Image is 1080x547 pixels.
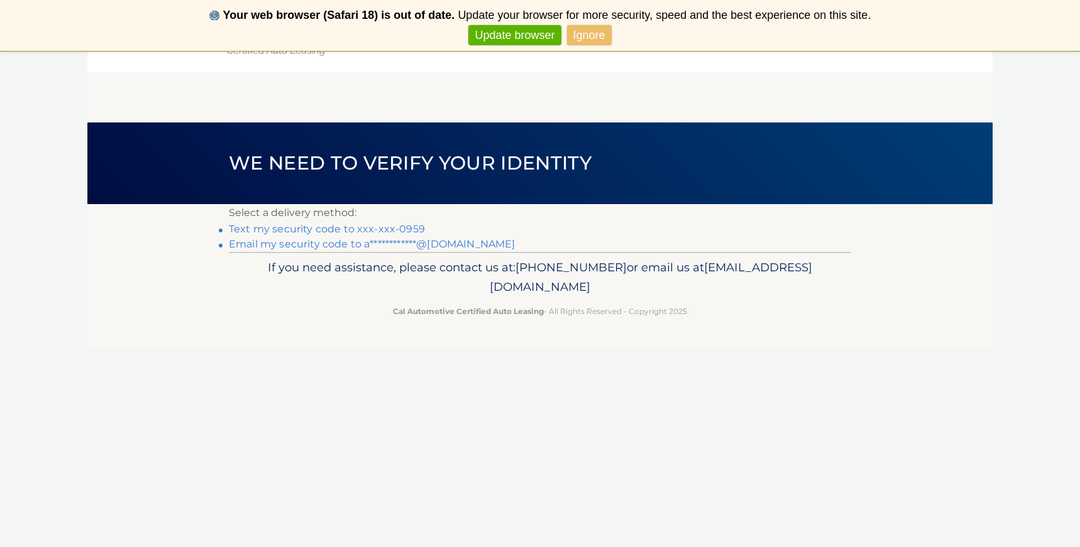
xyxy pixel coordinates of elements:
p: Select a delivery method: [229,204,851,222]
b: Your web browser (Safari 18) is out of date. [223,9,455,21]
span: We need to verify your identity [229,151,592,175]
strong: Cal Automotive Certified Auto Leasing [393,306,544,316]
a: Text my security code to xxx-xxx-0959 [229,223,425,235]
span: [PHONE_NUMBER] [515,260,627,274]
a: Update browser [468,25,561,46]
span: Update your browser for more security, speed and the best experience on this site. [458,9,871,21]
p: - All Rights Reserved - Copyright 2025 [237,305,843,318]
a: Ignore [567,25,612,46]
p: If you need assistance, please contact us at: or email us at [237,257,843,298]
